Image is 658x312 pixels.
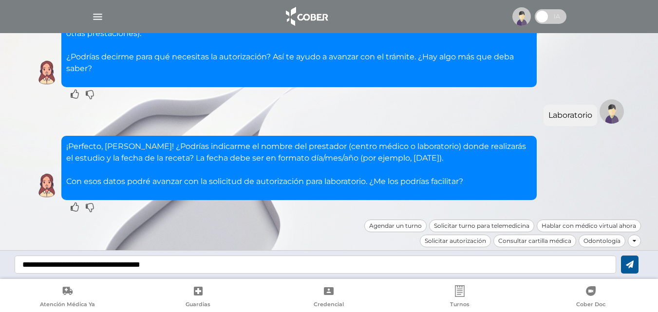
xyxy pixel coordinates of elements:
div: Solicitar autorización [420,235,491,247]
p: ¡Perfecto, [PERSON_NAME]! ¿Podrías indicarme el nombre del prestador (centro médico o laboratorio... [66,141,532,187]
span: Credencial [314,301,344,310]
div: Hablar con médico virtual ahora [537,220,641,232]
span: Atención Médica Ya [40,301,95,310]
img: Tu imagen [600,99,624,124]
div: Agendar un turno [364,220,427,232]
div: Consultar cartilla médica [493,235,576,247]
img: Cober IA [35,60,59,85]
a: Guardias [133,285,264,310]
div: Laboratorio [548,110,592,121]
img: Cober IA [35,173,59,198]
div: Odontología [579,235,625,247]
span: Turnos [450,301,470,310]
span: Cober Doc [576,301,605,310]
div: Solicitar turno para telemedicina [429,220,534,232]
img: Cober_menu-lines-white.svg [92,11,104,23]
span: Guardias [186,301,210,310]
a: Turnos [395,285,526,310]
a: Atención Médica Ya [2,285,133,310]
a: Credencial [263,285,395,310]
a: Cober Doc [525,285,656,310]
img: profile-placeholder.svg [512,7,531,26]
img: logo_cober_home-white.png [281,5,332,28]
